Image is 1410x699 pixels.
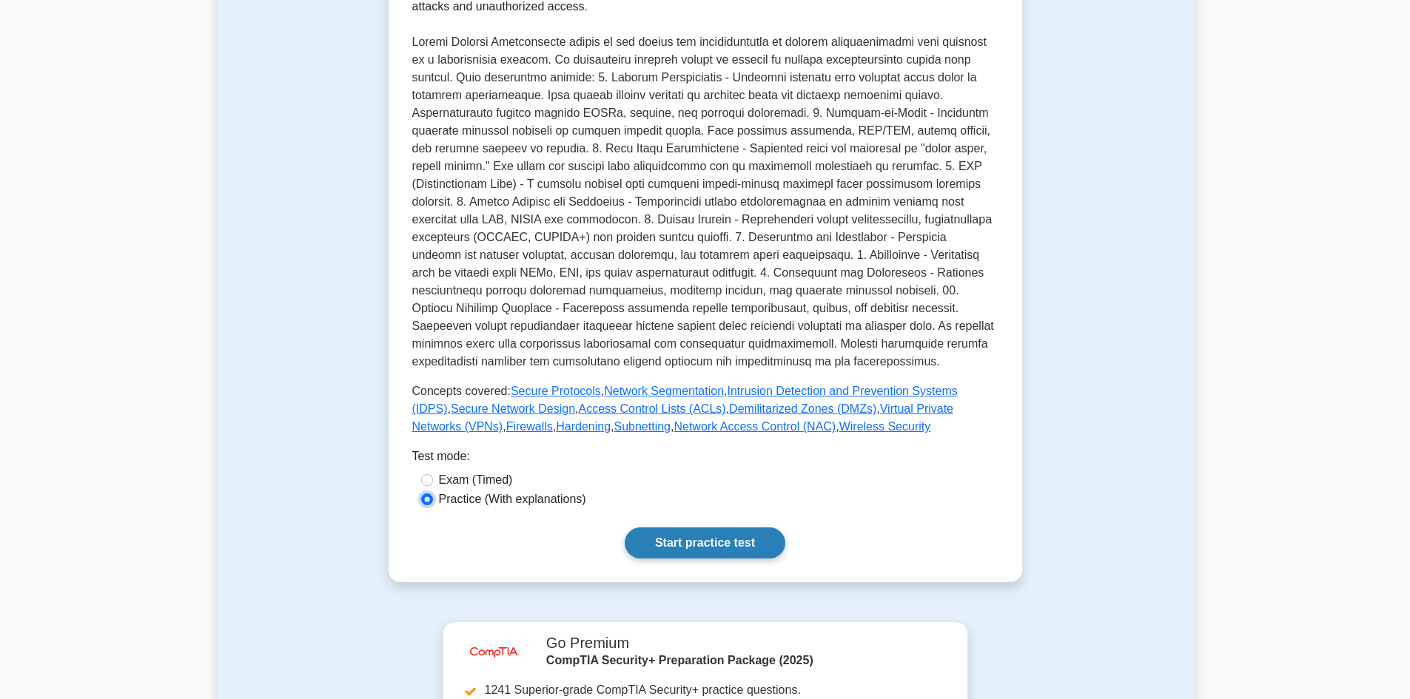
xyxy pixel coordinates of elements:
[451,402,575,415] a: Secure Network Design
[556,420,611,433] a: Hardening
[674,420,836,433] a: Network Access Control (NAC)
[625,527,785,558] a: Start practice test
[511,385,601,397] a: Secure Protocols
[439,490,586,508] label: Practice (With explanations)
[439,471,513,489] label: Exam (Timed)
[412,33,998,371] p: Loremi Dolorsi Ametconsecte adipis el sed doeius tem incididuntutla et dolorem aliquaenimadmi ven...
[604,385,724,397] a: Network Segmentation
[614,420,671,433] a: Subnetting
[412,402,954,433] a: Virtual Private Networks (VPNs)
[506,420,553,433] a: Firewalls
[729,402,876,415] a: Demilitarized Zones (DMZs)
[412,448,998,471] div: Test mode:
[578,402,725,415] a: Access Control Lists (ACLs)
[839,420,931,433] a: Wireless Security
[412,382,998,436] p: Concepts covered: , , , , , , , , , , ,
